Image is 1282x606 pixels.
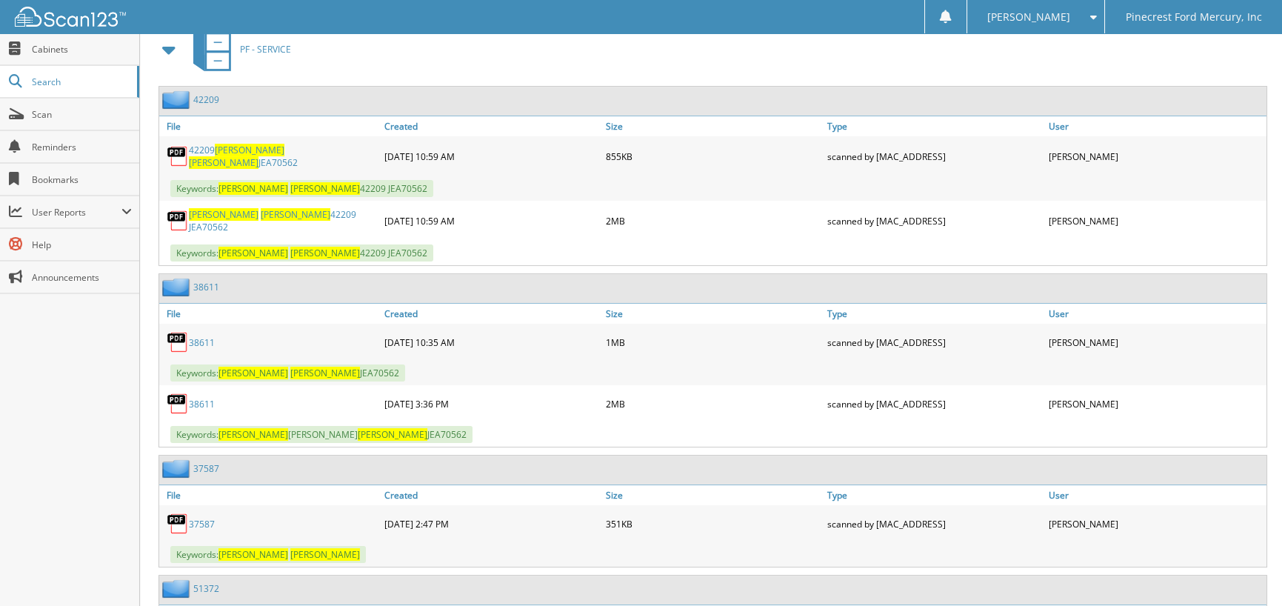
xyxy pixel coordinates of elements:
[824,485,1045,505] a: Type
[218,182,288,195] span: [PERSON_NAME]
[218,548,288,561] span: [PERSON_NAME]
[381,327,602,357] div: [DATE] 10:35 AM
[290,548,360,561] span: [PERSON_NAME]
[170,426,473,443] span: Keywords: [PERSON_NAME] JEA70562
[162,579,193,598] img: folder2.png
[381,116,602,136] a: Created
[162,278,193,296] img: folder2.png
[358,428,427,441] span: [PERSON_NAME]
[193,93,219,106] a: 42209
[381,304,602,324] a: Created
[824,116,1045,136] a: Type
[824,140,1045,173] div: scanned by [MAC_ADDRESS]
[381,509,602,539] div: [DATE] 2:47 PM
[215,144,284,156] span: [PERSON_NAME]
[602,204,824,237] div: 2MB
[193,281,219,293] a: 38611
[167,513,189,535] img: PDF.png
[824,327,1045,357] div: scanned by [MAC_ADDRESS]
[218,367,288,379] span: [PERSON_NAME]
[189,144,377,169] a: 42209[PERSON_NAME] [PERSON_NAME]JEA70562
[189,398,215,410] a: 38611
[1045,140,1266,173] div: [PERSON_NAME]
[381,140,602,173] div: [DATE] 10:59 AM
[167,331,189,353] img: PDF.png
[32,141,132,153] span: Reminders
[189,336,215,349] a: 38611
[170,180,433,197] span: Keywords: 42209 JEA70562
[32,239,132,251] span: Help
[167,393,189,415] img: PDF.png
[159,304,381,324] a: File
[162,90,193,109] img: folder2.png
[193,582,219,595] a: 51372
[32,271,132,284] span: Announcements
[602,304,824,324] a: Size
[240,43,291,56] span: PF - SERVICE
[602,485,824,505] a: Size
[290,182,360,195] span: [PERSON_NAME]
[189,518,215,530] a: 37587
[170,244,433,262] span: Keywords: 42209 JEA70562
[1045,304,1266,324] a: User
[1045,327,1266,357] div: [PERSON_NAME]
[824,204,1045,237] div: scanned by [MAC_ADDRESS]
[189,208,258,221] span: [PERSON_NAME]
[1045,116,1266,136] a: User
[290,367,360,379] span: [PERSON_NAME]
[167,145,189,167] img: PDF.png
[261,208,330,221] span: [PERSON_NAME]
[381,204,602,237] div: [DATE] 10:59 AM
[1208,535,1282,606] iframe: Chat Widget
[189,208,377,233] a: [PERSON_NAME] [PERSON_NAME]42209 JEA70562
[602,327,824,357] div: 1MB
[32,173,132,186] span: Bookmarks
[170,546,366,563] span: Keywords:
[32,206,121,219] span: User Reports
[602,140,824,173] div: 855KB
[824,389,1045,419] div: scanned by [MAC_ADDRESS]
[987,13,1070,21] span: [PERSON_NAME]
[162,459,193,478] img: folder2.png
[1045,389,1266,419] div: [PERSON_NAME]
[159,485,381,505] a: File
[381,485,602,505] a: Created
[159,116,381,136] a: File
[1045,485,1266,505] a: User
[602,116,824,136] a: Size
[189,156,258,169] span: [PERSON_NAME]
[184,20,291,79] a: PF - SERVICE
[218,247,288,259] span: [PERSON_NAME]
[1045,509,1266,539] div: [PERSON_NAME]
[824,304,1045,324] a: Type
[824,509,1045,539] div: scanned by [MAC_ADDRESS]
[32,76,130,88] span: Search
[32,108,132,121] span: Scan
[290,247,360,259] span: [PERSON_NAME]
[1045,204,1266,237] div: [PERSON_NAME]
[167,210,189,232] img: PDF.png
[32,43,132,56] span: Cabinets
[1126,13,1262,21] span: Pinecrest Ford Mercury, Inc
[170,364,405,382] span: Keywords: JEA70562
[193,462,219,475] a: 37587
[15,7,126,27] img: scan123-logo-white.svg
[602,509,824,539] div: 351KB
[602,389,824,419] div: 2MB
[218,428,288,441] span: [PERSON_NAME]
[381,389,602,419] div: [DATE] 3:36 PM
